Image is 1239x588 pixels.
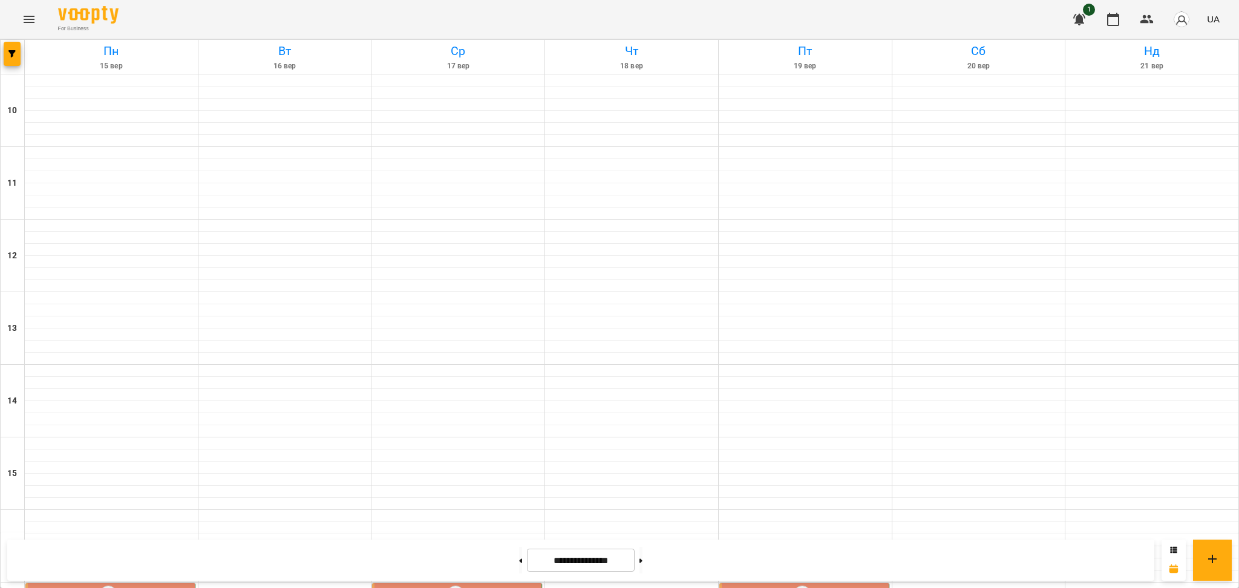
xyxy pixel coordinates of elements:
[1067,42,1237,60] h6: Нд
[58,25,119,33] span: For Business
[200,42,370,60] h6: Вт
[373,60,543,72] h6: 17 вер
[7,467,17,480] h6: 15
[547,60,716,72] h6: 18 вер
[1202,8,1224,30] button: UA
[1207,13,1220,25] span: UA
[58,6,119,24] img: Voopty Logo
[27,60,196,72] h6: 15 вер
[15,5,44,34] button: Menu
[721,42,890,60] h6: Пт
[7,394,17,408] h6: 14
[7,322,17,335] h6: 13
[894,60,1064,72] h6: 20 вер
[373,42,543,60] h6: Ср
[7,177,17,190] h6: 11
[1173,11,1190,28] img: avatar_s.png
[547,42,716,60] h6: Чт
[721,60,890,72] h6: 19 вер
[894,42,1064,60] h6: Сб
[7,104,17,117] h6: 10
[1083,4,1095,16] span: 1
[1067,60,1237,72] h6: 21 вер
[27,42,196,60] h6: Пн
[7,249,17,263] h6: 12
[200,60,370,72] h6: 16 вер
